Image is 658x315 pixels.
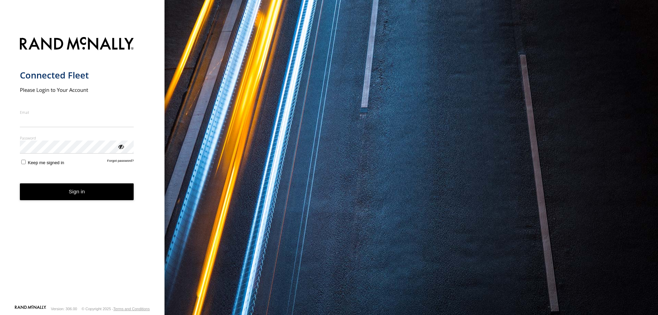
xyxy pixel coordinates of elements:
[82,307,150,311] div: © Copyright 2025 -
[117,143,124,150] div: ViewPassword
[21,160,26,164] input: Keep me signed in
[20,36,134,53] img: Rand McNally
[15,305,46,312] a: Visit our Website
[20,70,134,81] h1: Connected Fleet
[28,160,64,165] span: Keep me signed in
[20,33,145,305] form: main
[20,135,134,141] label: Password
[20,86,134,93] h2: Please Login to Your Account
[51,307,77,311] div: Version: 306.00
[113,307,150,311] a: Terms and Conditions
[20,110,134,115] label: Email
[20,183,134,200] button: Sign in
[107,159,134,165] a: Forgot password?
